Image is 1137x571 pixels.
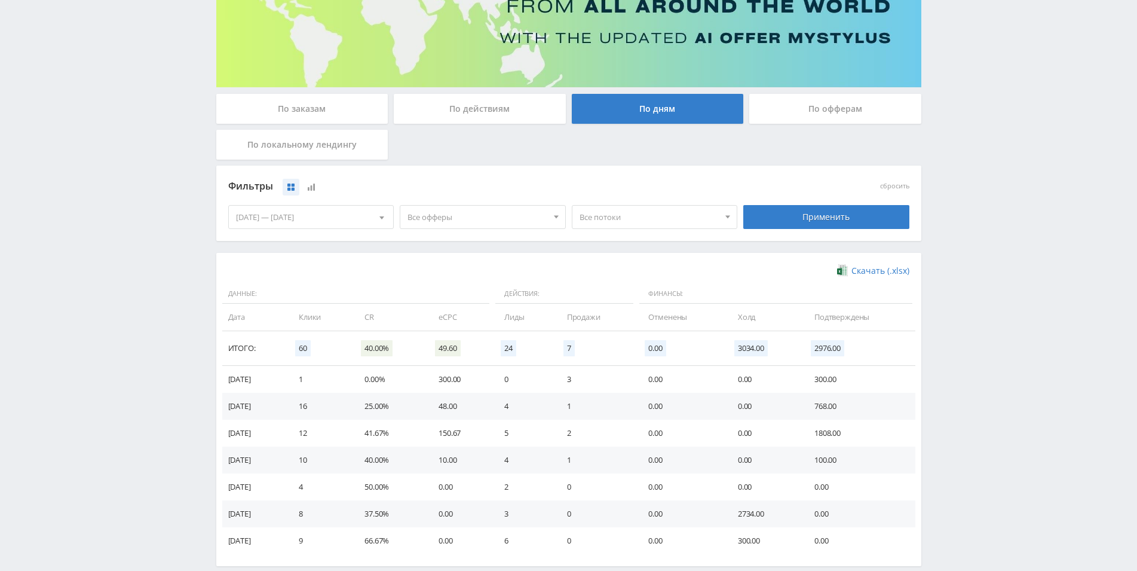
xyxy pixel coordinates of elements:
[743,205,909,229] div: Применить
[636,447,725,474] td: 0.00
[563,340,575,356] span: 7
[407,206,547,228] span: Все офферы
[222,393,287,420] td: [DATE]
[811,340,844,356] span: 2976.00
[222,527,287,554] td: [DATE]
[287,304,353,331] td: Клики
[580,206,719,228] span: Все потоки
[427,393,492,420] td: 48.00
[427,420,492,447] td: 150.67
[492,366,555,393] td: 0
[427,474,492,500] td: 0.00
[287,474,353,500] td: 4
[726,527,802,554] td: 300.00
[726,447,802,474] td: 0.00
[427,304,492,331] td: eCPC
[492,474,555,500] td: 2
[435,340,460,356] span: 49.60
[880,182,909,190] button: сбросить
[802,527,915,554] td: 0.00
[555,420,637,447] td: 2
[726,304,802,331] td: Холд
[228,178,738,196] div: Фильтры
[287,420,353,447] td: 12
[555,304,637,331] td: Продажи
[353,527,427,554] td: 66.67%
[394,94,566,124] div: По действиям
[287,447,353,474] td: 10
[636,420,725,447] td: 0.00
[726,474,802,500] td: 0.00
[492,304,555,331] td: Лиды
[802,420,915,447] td: 1808.00
[636,500,725,527] td: 0.00
[734,340,768,356] span: 3034.00
[555,500,637,527] td: 0
[726,366,802,393] td: 0.00
[427,447,492,474] td: 10.00
[287,393,353,420] td: 16
[492,420,555,447] td: 5
[427,366,492,393] td: 300.00
[555,393,637,420] td: 1
[837,265,909,277] a: Скачать (.xlsx)
[295,340,311,356] span: 60
[287,500,353,527] td: 8
[287,366,353,393] td: 1
[501,340,516,356] span: 24
[222,474,287,500] td: [DATE]
[726,420,802,447] td: 0.00
[222,284,490,304] span: Данные:
[555,527,637,554] td: 0
[636,304,725,331] td: Отменены
[802,304,915,331] td: Подтверждены
[222,420,287,447] td: [DATE]
[361,340,393,356] span: 40.00%
[802,366,915,393] td: 300.00
[636,366,725,393] td: 0.00
[749,94,921,124] div: По офферам
[555,474,637,500] td: 0
[726,393,802,420] td: 0.00
[353,474,427,500] td: 50.00%
[287,527,353,554] td: 9
[802,500,915,527] td: 0.00
[492,447,555,474] td: 4
[427,527,492,554] td: 0.00
[222,304,287,331] td: Дата
[636,393,725,420] td: 0.00
[492,527,555,554] td: 6
[802,447,915,474] td: 100.00
[837,264,847,276] img: xlsx
[216,130,388,160] div: По локальному лендингу
[555,447,637,474] td: 1
[802,474,915,500] td: 0.00
[572,94,744,124] div: По дням
[353,420,427,447] td: 41.67%
[353,366,427,393] td: 0.00%
[353,393,427,420] td: 25.00%
[229,206,394,228] div: [DATE] — [DATE]
[222,366,287,393] td: [DATE]
[802,393,915,420] td: 768.00
[639,284,912,304] span: Финансы:
[492,393,555,420] td: 4
[222,447,287,474] td: [DATE]
[216,94,388,124] div: По заказам
[492,500,555,527] td: 3
[353,304,427,331] td: CR
[555,366,637,393] td: 3
[636,527,725,554] td: 0.00
[222,500,287,527] td: [DATE]
[353,447,427,474] td: 40.00%
[222,331,287,366] td: Итого:
[427,500,492,527] td: 0.00
[645,340,666,356] span: 0.00
[636,474,725,500] td: 0.00
[726,500,802,527] td: 2734.00
[353,500,427,527] td: 37.50%
[495,284,633,304] span: Действия:
[851,266,909,276] span: Скачать (.xlsx)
